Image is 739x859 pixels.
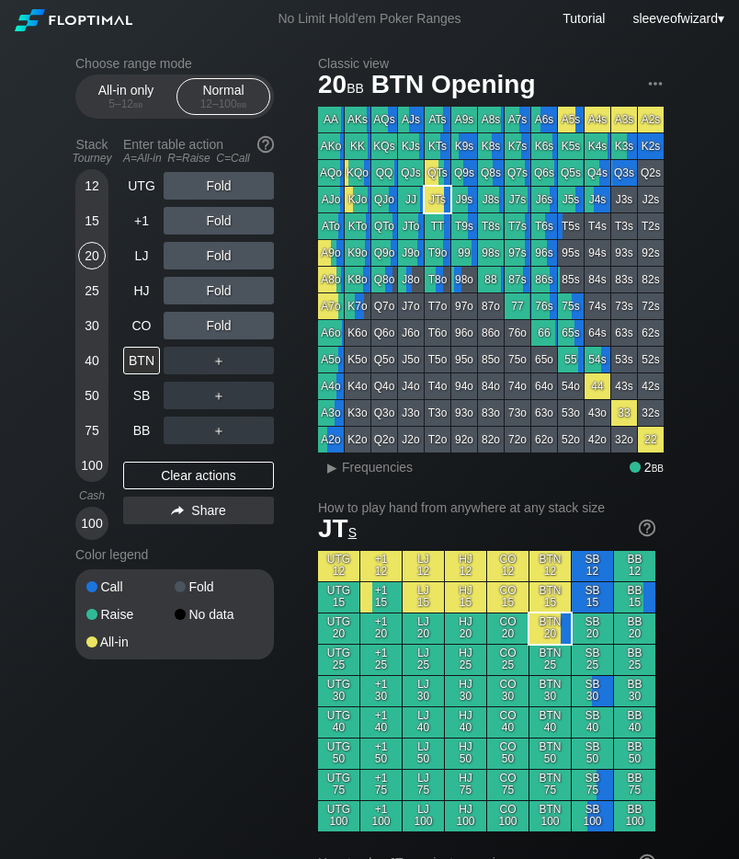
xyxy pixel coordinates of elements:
[652,460,664,475] span: bb
[86,608,175,621] div: Raise
[572,645,613,675] div: SB 25
[318,801,359,831] div: UTG 100
[185,97,262,110] div: 12 – 100
[318,676,359,706] div: UTG 30
[181,79,266,114] div: Normal
[611,213,637,239] div: T3s
[425,107,450,132] div: ATs
[425,427,450,452] div: T2o
[531,133,557,159] div: K6s
[505,373,530,399] div: 74o
[123,497,274,524] div: Share
[403,645,444,675] div: LJ 25
[451,400,477,426] div: 93o
[487,551,529,581] div: CO 12
[478,133,504,159] div: K8s
[529,676,571,706] div: BTN 30
[318,613,359,644] div: UTG 20
[585,400,610,426] div: 43o
[585,213,610,239] div: T4s
[558,187,584,212] div: J5s
[398,267,424,292] div: J8o
[451,107,477,132] div: A9s
[123,417,160,444] div: BB
[318,213,344,239] div: ATo
[585,187,610,212] div: J4s
[505,320,530,346] div: 76o
[398,187,424,212] div: JJ
[529,645,571,675] div: BTN 25
[478,373,504,399] div: 84o
[78,510,106,537] div: 100
[611,373,637,399] div: 43s
[558,427,584,452] div: 52o
[638,373,664,399] div: 42s
[360,707,402,738] div: +1 40
[345,133,370,159] div: KK
[86,636,175,648] div: All-in
[529,613,571,644] div: BTN 20
[371,347,397,372] div: Q5o
[123,130,274,172] div: Enter table action
[628,8,726,29] div: ▾
[451,293,477,319] div: 97o
[164,207,274,235] div: Fold
[487,582,529,613] div: CO 15
[78,242,106,269] div: 20
[371,267,397,292] div: Q8o
[345,400,370,426] div: K3o
[318,514,357,543] span: JT
[585,133,610,159] div: K4s
[638,213,664,239] div: T2s
[611,293,637,319] div: 73s
[123,207,160,235] div: +1
[318,347,344,372] div: A5o
[445,645,486,675] div: HJ 25
[445,613,486,644] div: HJ 20
[318,187,344,212] div: AJo
[563,11,605,26] a: Tutorial
[531,373,557,399] div: 64o
[360,676,402,706] div: +1 30
[398,373,424,399] div: J4o
[445,770,486,800] div: HJ 75
[164,417,274,444] div: ＋
[86,580,175,593] div: Call
[318,770,359,800] div: UTG 75
[531,187,557,212] div: J6s
[371,293,397,319] div: Q7o
[318,707,359,738] div: UTG 40
[558,400,584,426] div: 53o
[403,582,444,613] div: LJ 15
[611,427,637,452] div: 32o
[15,9,132,31] img: Floptimal logo
[84,79,168,114] div: All-in only
[478,400,504,426] div: 83o
[614,770,655,800] div: BB 75
[638,427,664,452] div: 22
[572,707,613,738] div: SB 40
[632,11,718,26] span: sleeveofwizard
[237,97,247,110] span: bb
[558,213,584,239] div: T5s
[318,400,344,426] div: A3o
[529,770,571,800] div: BTN 75
[478,347,504,372] div: 85o
[614,551,655,581] div: BB 12
[318,267,344,292] div: A8o
[398,400,424,426] div: J3o
[638,347,664,372] div: 52s
[451,213,477,239] div: T9s
[531,160,557,186] div: Q6s
[403,739,444,769] div: LJ 50
[611,347,637,372] div: 53s
[342,460,413,475] span: Frequencies
[478,427,504,452] div: 82o
[403,707,444,738] div: LJ 40
[611,160,637,186] div: Q3s
[345,373,370,399] div: K4o
[345,240,370,266] div: K9o
[611,240,637,266] div: 93s
[398,133,424,159] div: KJs
[451,347,477,372] div: 95o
